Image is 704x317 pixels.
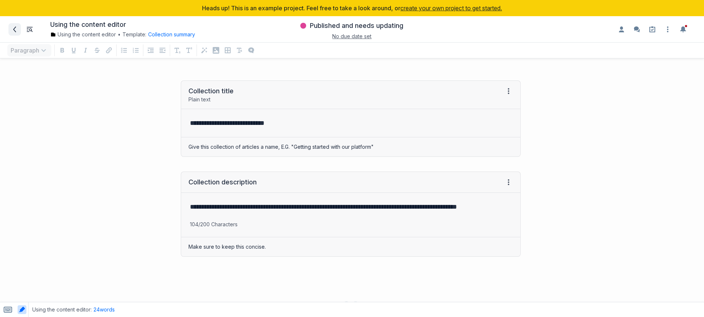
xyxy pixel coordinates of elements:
button: Toggle the notification sidebar [677,24,689,35]
div: Collection summary [146,31,195,38]
h1: Using the content editor [50,21,126,29]
div: Heads up! This is an example project. Feel free to take a look around, or [4,4,700,12]
h3: Published and needs updating [310,21,403,30]
div: Make sure to keep this concise. [181,237,520,256]
span: Field menu [504,178,513,187]
span: Plain text [188,96,210,102]
div: Give this collection of articles a name, E.G. "Getting started with our platform" [181,137,520,156]
a: Using the content editor [50,31,116,38]
button: Enable the commenting sidebar [631,24,643,35]
button: create your own project to get started. [400,4,502,12]
button: Collection summary [148,31,195,38]
button: Enable the assignees sidebar [616,24,627,35]
button: No due date set [332,32,371,40]
div: Published and needs updatingNo due date set [240,19,464,39]
div: Paragraph [6,43,53,58]
span: Field menu [504,87,513,96]
span: 24 words [93,306,115,313]
button: Toggle AI highlighting in content [18,305,26,314]
span: Using the content editor : [32,306,92,313]
button: 24words [93,306,115,313]
div: Collection description [188,178,257,187]
button: Toggle Item List [24,24,36,35]
div: Template: [50,31,232,38]
button: Published and needs updating [299,19,404,32]
div: grid [4,73,524,264]
a: Setup guide [646,24,658,35]
span: Toggle AI highlighting in content [16,302,28,317]
div: Collection title [188,87,234,96]
p: 104/200 Characters [181,221,520,228]
span: No due date set [332,33,371,39]
a: Back [8,23,21,36]
span: • [118,31,121,38]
